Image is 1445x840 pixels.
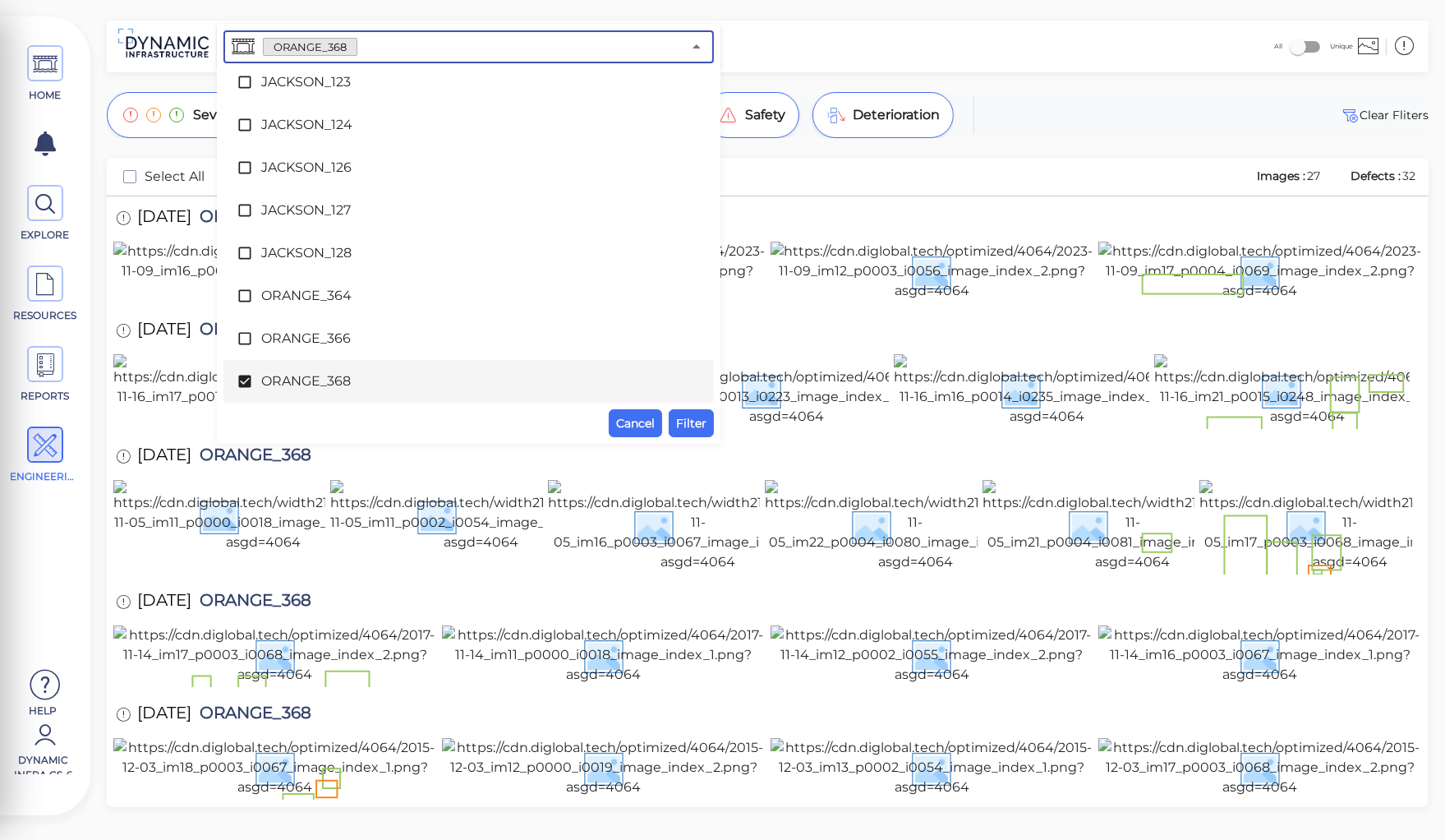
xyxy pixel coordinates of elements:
[771,625,1094,685] img: https://cdn.diglobal.tech/optimized/4064/2017-11-14_im12_p0002_i0055_image_index_2.png?asgd=4064
[11,88,81,103] span: HOME
[633,354,940,427] img: https://cdn.diglobal.tech/optimized/4064/2021-11-16_im12_p0013_i0223_image_index_2.png?asgd=4064
[1098,738,1422,797] img: https://cdn.diglobal.tech/optimized/4064/2015-12-03_im17_p0003_i0068_image_index_2.png?asgd=4064
[261,201,676,220] span: JACKSON_127
[113,625,437,685] img: https://cdn.diglobal.tech/optimized/4064/2017-11-14_im17_p0003_i0068_image_index_2.png?asgd=4064
[261,72,676,92] span: JACKSON_123
[193,105,246,125] span: Severity
[11,469,81,484] span: ENGINEERING
[113,354,420,427] img: https://cdn.diglobal.tech/optimized/4064/2021-11-16_im17_p0014_i0236_image_index_2.png?asgd=4064
[191,208,311,230] span: ORANGE_368
[11,308,81,323] span: RESOURCES
[1255,168,1307,183] span: Images :
[8,346,82,404] a: REPORTS
[145,167,205,187] span: Select All
[1340,105,1429,125] button: Clear Fliters
[8,704,78,717] span: Help
[771,738,1094,797] img: https://cdn.diglobal.tech/optimized/4064/2015-12-03_im13_p0002_i0054_image_index_1.png?asgd=4064
[8,265,82,323] a: RESOURCES
[548,480,849,572] img: https://cdn.diglobal.tech/width210/4064/2019-11-05_im16_p0003_i0067_image_index_1.png?asgd=4064
[442,625,766,685] img: https://cdn.diglobal.tech/optimized/4064/2017-11-14_im11_p0000_i0018_image_index_1.png?asgd=4064
[137,704,191,727] span: [DATE]
[853,105,940,125] span: Deterioration
[685,35,708,58] button: Close
[113,738,437,797] img: https://cdn.diglobal.tech/optimized/4064/2015-12-03_im18_p0003_i0067_image_index_1.png?asgd=4064
[1402,168,1415,183] span: 32
[616,413,655,433] span: Cancel
[113,480,414,552] img: https://cdn.diglobal.tech/width210/4064/2019-11-05_im11_p0000_i0018_image_index_1.png?asgd=4064
[1307,168,1320,183] span: 27
[8,753,78,774] span: Dynamic Infra CS-6
[745,105,785,125] span: Safety
[669,409,714,437] button: Filter
[8,45,82,103] a: HOME
[113,242,437,301] img: https://cdn.diglobal.tech/optimized/4064/2023-11-09_im16_p0004_i0068_image_index_1.png?asgd=4064
[1098,242,1422,301] img: https://cdn.diglobal.tech/optimized/4064/2023-11-09_im17_p0004_i0069_image_index_2.png?asgd=4064
[1274,30,1353,62] div: All Unique
[264,39,357,55] span: ORANGE_368
[11,389,81,404] span: REPORTS
[1349,168,1402,183] span: Defects :
[1098,625,1422,685] img: https://cdn.diglobal.tech/optimized/4064/2017-11-14_im16_p0003_i0067_image_index_1.png?asgd=4064
[191,446,311,468] span: ORANGE_368
[261,372,676,391] span: ORANGE_368
[137,592,191,614] span: [DATE]
[137,208,191,230] span: [DATE]
[191,321,311,343] span: ORANGE_368
[676,413,706,433] span: Filter
[261,286,676,306] span: ORANGE_364
[894,354,1200,427] img: https://cdn.diglobal.tech/optimized/4064/2021-11-16_im16_p0014_i0235_image_index_1.png?asgd=4064
[765,480,1065,572] img: https://cdn.diglobal.tech/width210/4064/2019-11-05_im22_p0004_i0080_image_index_1.png?asgd=4064
[983,480,1283,572] img: https://cdn.diglobal.tech/width210/4064/2019-11-05_im21_p0004_i0081_image_index_2.png?asgd=4064
[137,321,191,343] span: [DATE]
[11,228,81,242] span: EXPLORE
[261,115,676,135] span: JACKSON_124
[8,185,82,242] a: EXPLORE
[609,409,662,437] button: Cancel
[261,243,676,263] span: JACKSON_128
[442,738,766,797] img: https://cdn.diglobal.tech/optimized/4064/2015-12-03_im12_p0000_i0019_image_index_2.png?asgd=4064
[191,592,311,614] span: ORANGE_368
[137,446,191,468] span: [DATE]
[1375,766,1433,828] iframe: Chat
[330,480,631,552] img: https://cdn.diglobal.tech/width210/4064/2019-11-05_im11_p0002_i0054_image_index_1.png?asgd=4064
[191,704,311,727] span: ORANGE_368
[8,427,82,484] a: ENGINEERING
[771,242,1094,301] img: https://cdn.diglobal.tech/optimized/4064/2023-11-09_im12_p0003_i0056_image_index_2.png?asgd=4064
[261,329,676,348] span: ORANGE_366
[261,158,676,178] span: JACKSON_126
